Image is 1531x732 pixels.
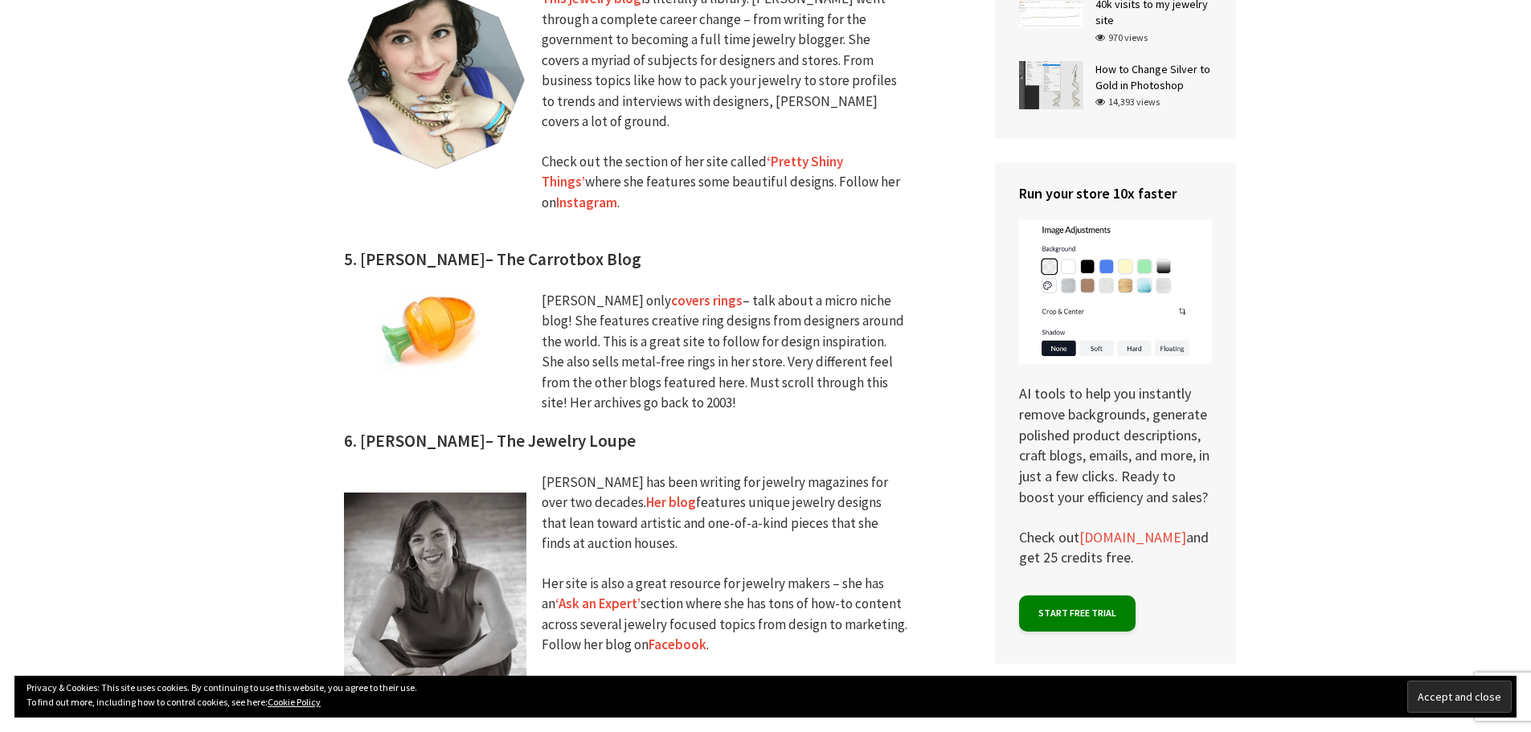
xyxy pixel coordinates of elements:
[555,595,641,613] a: ‘Ask an Expert’
[671,292,743,309] a: covers rings
[1407,681,1512,713] input: Accept and close
[1019,527,1212,568] p: Check out and get 25 credits free.
[362,291,507,371] img: Creative Ring Blog
[1095,62,1210,92] a: How to Change Silver to Gold in Photoshop
[1095,31,1148,45] div: 970 views
[1019,595,1136,632] a: Start free trial
[1019,219,1212,507] p: AI tools to help you instantly remove backgrounds, generate polished product descriptions, craft ...
[542,574,907,656] p: Her site is also a great resource for jewelry makers – she has an section where she has tons of h...
[1019,183,1212,203] h4: Run your store 10x faster
[344,430,485,452] strong: 6. [PERSON_NAME]
[542,152,907,214] p: Check out the section of her site called where she features some beautiful designs. Follow her on .
[542,153,843,192] a: ‘Pretty Shiny Things’
[542,675,907,716] p: Here is a recent post where she features some from the AGTA (American Gem Trade Association) Show.
[14,676,1517,718] div: Privacy & Cookies: This site uses cookies. By continuing to use this website, you agree to their ...
[344,493,527,681] img: Jewelry Blogs - Cathleen
[556,194,617,212] a: Instagram
[1079,528,1186,547] a: [DOMAIN_NAME]
[649,636,706,654] a: Facebook
[268,696,321,708] a: Cookie Policy
[1095,95,1160,109] div: 14,393 views
[646,493,696,511] a: Her blog
[542,291,907,414] div: [PERSON_NAME] only – talk about a micro niche blog! She features creative ring designs from desig...
[344,248,485,270] strong: 5. [PERSON_NAME]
